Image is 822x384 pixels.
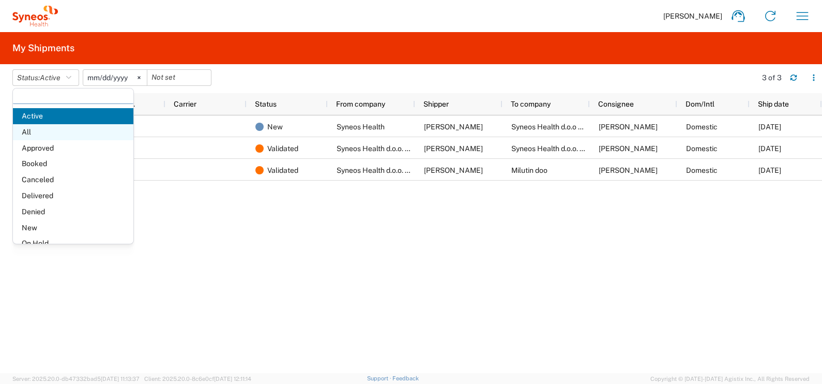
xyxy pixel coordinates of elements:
span: Validated [267,159,298,181]
span: Domestic [686,166,718,174]
span: Sonja Banovic [424,166,483,174]
span: Domestic [686,123,718,131]
span: On Hold [13,235,133,252]
span: Milutin Grbovic [599,144,658,153]
span: 08/12/2025 [758,144,781,153]
span: Canceled [13,172,133,188]
span: 08/13/2025 [758,166,781,174]
span: From company [336,100,385,108]
span: Consignee [598,100,634,108]
span: Validated [267,138,298,159]
span: Milutin Grbovic [599,166,658,174]
span: 08/12/2025 [758,123,781,131]
span: Active [40,73,60,82]
span: Syneos Health d.o.o Beograd [511,123,652,131]
input: Not set [147,70,211,85]
span: Booked [13,156,133,172]
span: Shipper [423,100,449,108]
span: Copyright © [DATE]-[DATE] Agistix Inc., All Rights Reserved [650,374,810,383]
span: Domestic [686,144,718,153]
span: Sonja Banovic [424,123,483,131]
span: Client: 2025.20.0-8c6e0cf [144,376,251,382]
span: [DATE] 11:13:37 [101,376,140,382]
span: To company [511,100,551,108]
input: Not set [83,70,147,85]
a: Support [367,375,393,381]
span: New [267,116,283,138]
span: Ship date [758,100,789,108]
span: Server: 2025.20.0-db47332bad5 [12,376,140,382]
span: Status [255,100,277,108]
span: Syneos Health d.o.o. Beograd [337,144,479,153]
span: Syneos Health d.o.o. Beograd [337,166,479,174]
span: Syneos Health [337,123,385,131]
span: Denied [13,204,133,220]
h2: My Shipments [12,42,74,54]
span: Delivered [13,188,133,204]
span: Syneos Health d.o.o. Beograd [511,144,653,153]
span: Luka Trajkovic [599,123,658,131]
div: 3 of 3 [762,73,782,82]
span: Active [13,108,133,124]
a: Feedback [392,375,419,381]
span: Dom/Intl [686,100,714,108]
span: [PERSON_NAME] [663,11,722,21]
span: Milutin doo [511,166,547,174]
span: Approved [13,140,133,156]
span: Carrier [174,100,196,108]
span: All [13,124,133,140]
span: New [13,220,133,236]
button: Status:Active [12,69,79,86]
span: [DATE] 12:11:14 [214,376,251,382]
span: Sonja Banovic [424,144,483,153]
